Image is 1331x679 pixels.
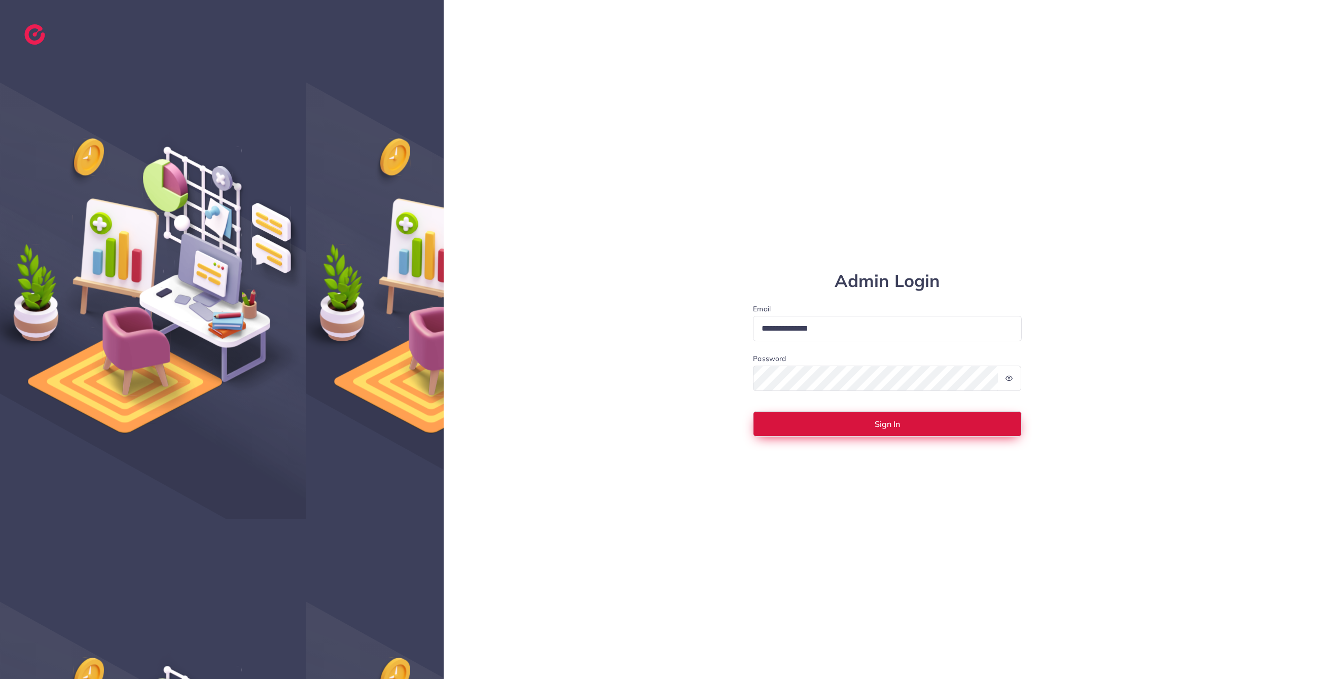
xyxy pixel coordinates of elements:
span: Sign In [875,420,900,428]
h1: Admin Login [753,271,1022,292]
label: Email [753,304,1022,314]
label: Password [753,353,786,364]
img: logo [24,24,45,45]
button: Sign In [753,411,1022,437]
